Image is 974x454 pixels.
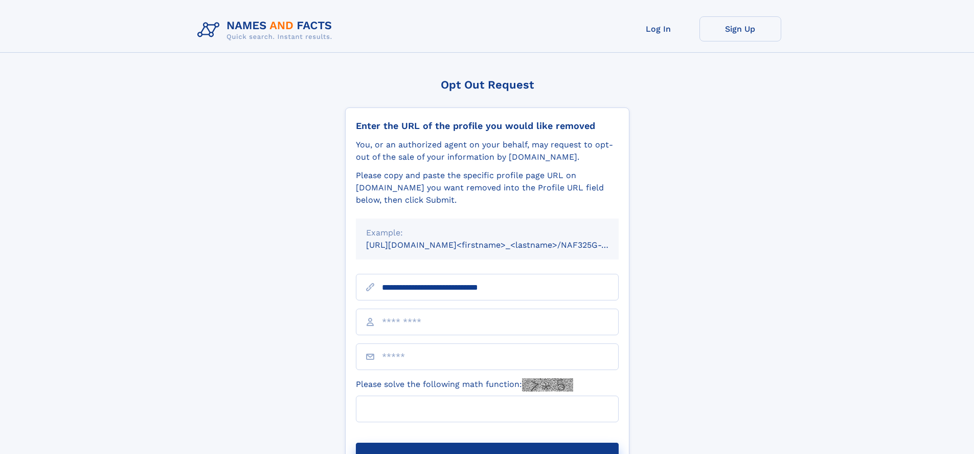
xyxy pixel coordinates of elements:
div: You, or an authorized agent on your behalf, may request to opt-out of the sale of your informatio... [356,139,619,163]
a: Log In [618,16,699,41]
label: Please solve the following math function: [356,378,573,392]
img: Logo Names and Facts [193,16,341,44]
div: Please copy and paste the specific profile page URL on [DOMAIN_NAME] you want removed into the Pr... [356,169,619,206]
div: Enter the URL of the profile you would like removed [356,120,619,132]
small: [URL][DOMAIN_NAME]<firstname>_<lastname>/NAF325G-xxxxxxxx [366,240,638,250]
a: Sign Up [699,16,781,41]
div: Example: [366,227,608,239]
div: Opt Out Request [345,78,629,91]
